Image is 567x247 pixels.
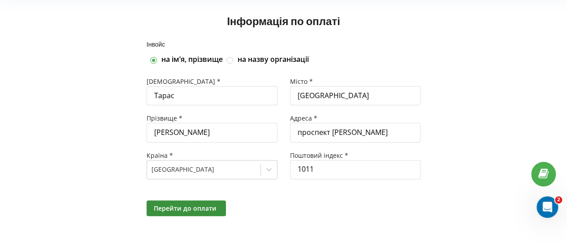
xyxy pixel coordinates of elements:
[290,151,348,160] span: Поштовий індекс *
[147,151,173,160] span: Країна *
[147,114,182,122] span: Прізвище *
[290,77,313,86] span: Місто *
[147,200,226,216] button: Перейти до оплати
[290,114,317,122] span: Адреса *
[147,77,221,86] span: [DEMOGRAPHIC_DATA] *
[161,55,223,65] label: на імʼя, прізвище
[154,204,216,212] span: Перейти до оплати
[147,40,165,48] span: Інвойс
[227,14,340,27] span: Інформація по оплаті
[555,196,562,204] span: 2
[238,55,309,65] label: на назву організації
[537,196,558,218] iframe: Intercom live chat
